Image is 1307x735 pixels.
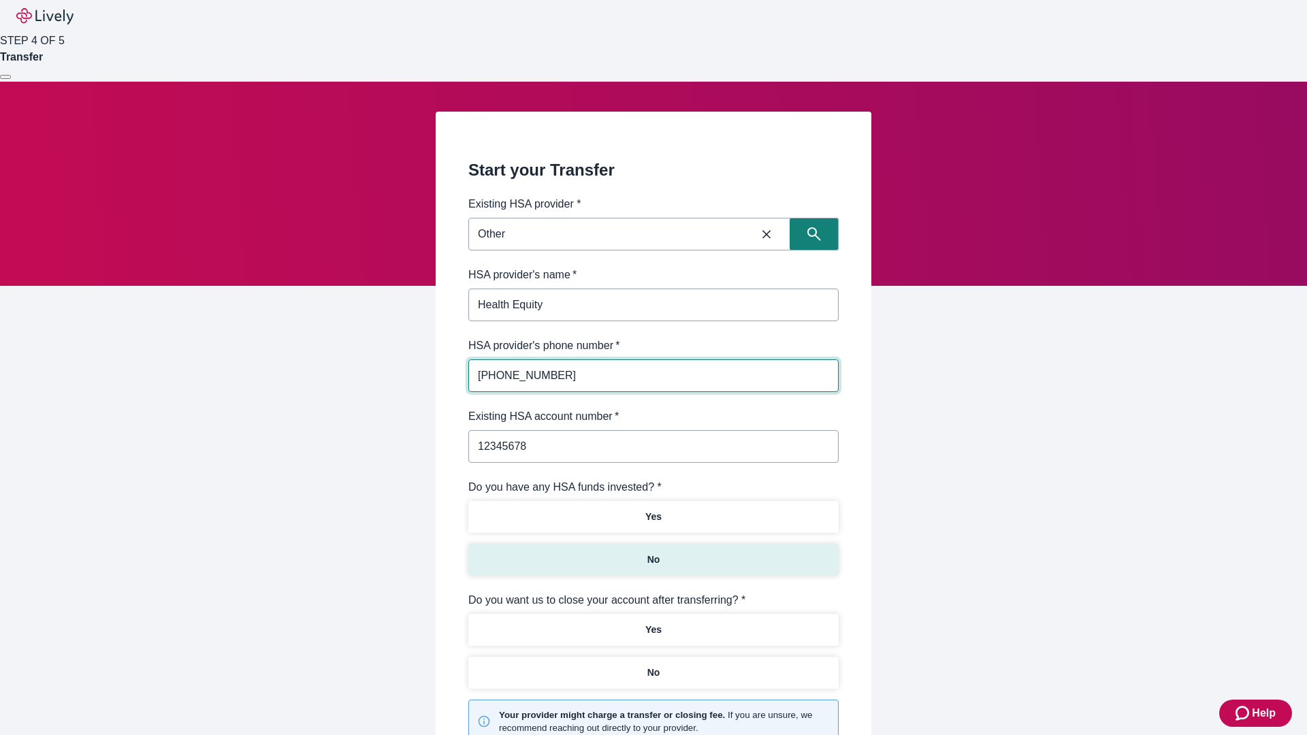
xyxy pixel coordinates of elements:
[468,338,619,354] label: HSA provider's phone number
[499,708,830,734] small: If you are unsure, we recommend reaching out directly to your provider.
[468,501,839,533] button: Yes
[1219,700,1292,727] button: Zendesk support iconHelp
[468,657,839,689] button: No
[468,362,839,389] input: (555) 555-5555
[647,553,660,567] p: No
[790,218,839,250] button: Search icon
[760,227,773,241] svg: Close icon
[468,592,745,608] label: Do you want us to close your account after transferring? *
[468,196,581,212] label: Existing HSA provider *
[468,408,619,425] label: Existing HSA account number
[472,225,743,244] input: Search input
[16,8,74,24] img: Lively
[645,623,662,637] p: Yes
[645,510,662,524] p: Yes
[468,544,839,576] button: No
[468,267,577,283] label: HSA provider's name
[743,219,790,249] button: Close icon
[468,479,662,495] label: Do you have any HSA funds invested? *
[468,158,839,182] h2: Start your Transfer
[499,710,725,720] strong: Your provider might charge a transfer or closing fee.
[807,227,821,241] svg: Search icon
[468,614,839,646] button: Yes
[647,666,660,680] p: No
[1236,705,1252,721] svg: Zendesk support icon
[1252,705,1276,721] span: Help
